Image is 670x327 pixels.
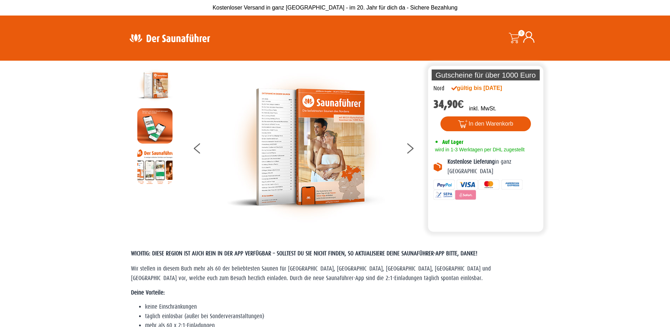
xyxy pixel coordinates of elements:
bdi: 34,90 [433,98,464,111]
li: täglich einlösbar (außer bei Sonderveranstaltungen) [145,312,539,321]
span: Auf Lager [442,139,463,145]
img: der-saunafuehrer-2025-nord [137,68,173,103]
div: Nord [433,84,444,93]
li: keine Einschränkungen [145,302,539,311]
b: Kostenlose Lieferung [447,158,495,165]
span: 0 [518,30,525,36]
p: inkl. MwSt. [469,104,496,113]
p: in ganz [GEOGRAPHIC_DATA] [447,157,538,176]
strong: Deine Vorteile: [131,289,165,296]
span: € [458,98,464,111]
div: gültig bis [DATE] [451,84,518,92]
p: Gutscheine für über 1000 Euro [432,69,540,80]
button: In den Warenkorb [440,116,531,131]
span: Kostenloser Versand in ganz [GEOGRAPHIC_DATA] - im 20. Jahr für dich da - Sichere Bezahlung [213,5,458,11]
span: WICHTIG: DIESE REGION IST AUCH REIN IN DER APP VERFÜGBAR – SOLLTEST DU SIE NICHT FINDEN, SO AKTUA... [131,250,477,257]
img: der-saunafuehrer-2025-nord [227,68,385,226]
img: Anleitung7tn [137,149,173,184]
span: Wir stellen in diesem Buch mehr als 60 der beliebtesten Saunen für [GEOGRAPHIC_DATA], [GEOGRAPHIC... [131,265,491,281]
img: MOCKUP-iPhone_regional [137,108,173,144]
span: wird in 1-3 Werktagen per DHL zugestellt [433,147,525,152]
